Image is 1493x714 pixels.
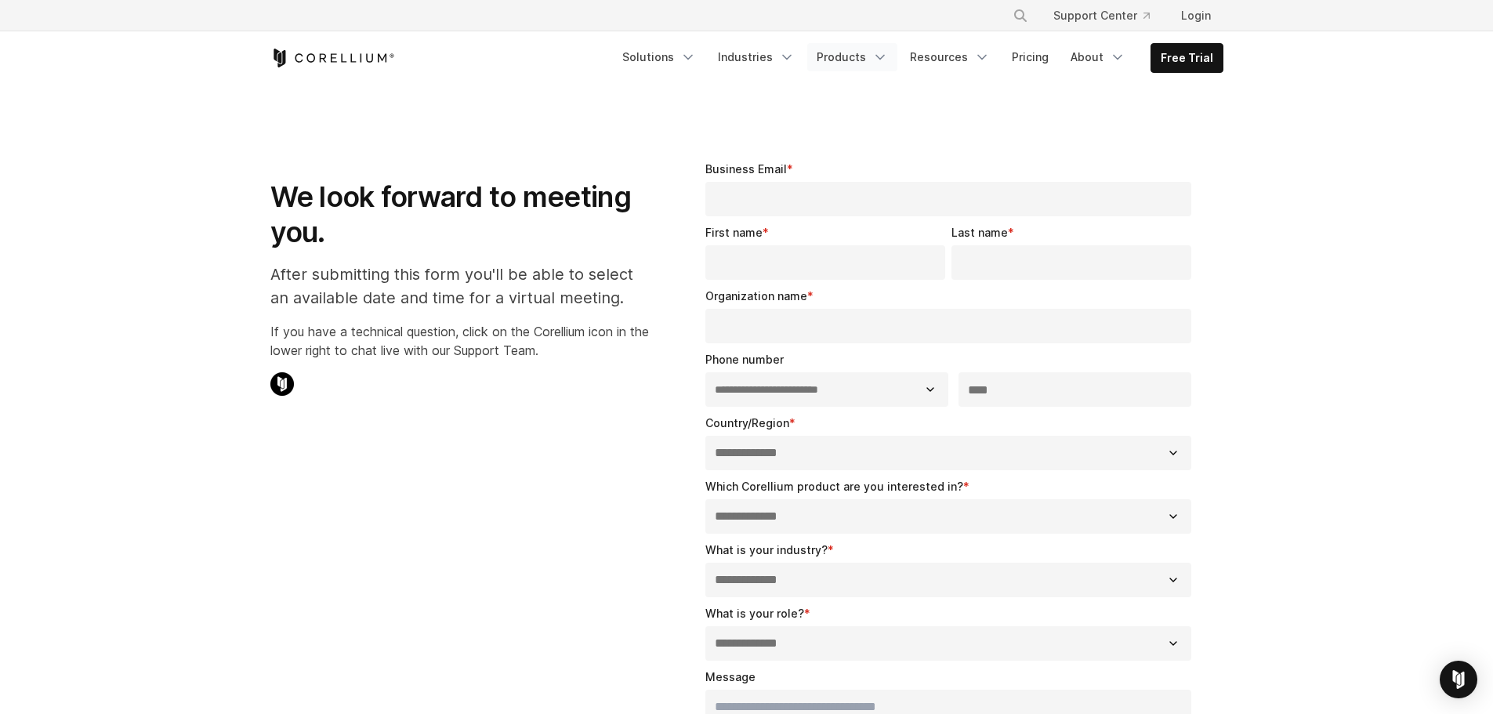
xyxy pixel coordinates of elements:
a: Corellium Home [270,49,395,67]
button: Search [1006,2,1035,30]
span: Phone number [705,353,784,366]
p: After submitting this form you'll be able to select an available date and time for a virtual meet... [270,263,649,310]
a: Resources [901,43,999,71]
span: Country/Region [705,416,789,429]
a: Pricing [1002,43,1058,71]
div: Navigation Menu [994,2,1223,30]
a: About [1061,43,1135,71]
a: Support Center [1041,2,1162,30]
a: Free Trial [1151,44,1223,72]
span: Business Email [705,162,787,176]
span: Message [705,670,756,683]
span: Organization name [705,289,807,303]
a: Login [1169,2,1223,30]
img: Corellium Chat Icon [270,372,294,396]
a: Products [807,43,897,71]
span: What is your industry? [705,543,828,556]
span: What is your role? [705,607,804,620]
div: Navigation Menu [613,43,1223,73]
a: Solutions [613,43,705,71]
span: Which Corellium product are you interested in? [705,480,963,493]
div: Open Intercom Messenger [1440,661,1477,698]
a: Industries [708,43,804,71]
span: Last name [951,226,1008,239]
h1: We look forward to meeting you. [270,179,649,250]
span: First name [705,226,763,239]
p: If you have a technical question, click on the Corellium icon in the lower right to chat live wit... [270,322,649,360]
